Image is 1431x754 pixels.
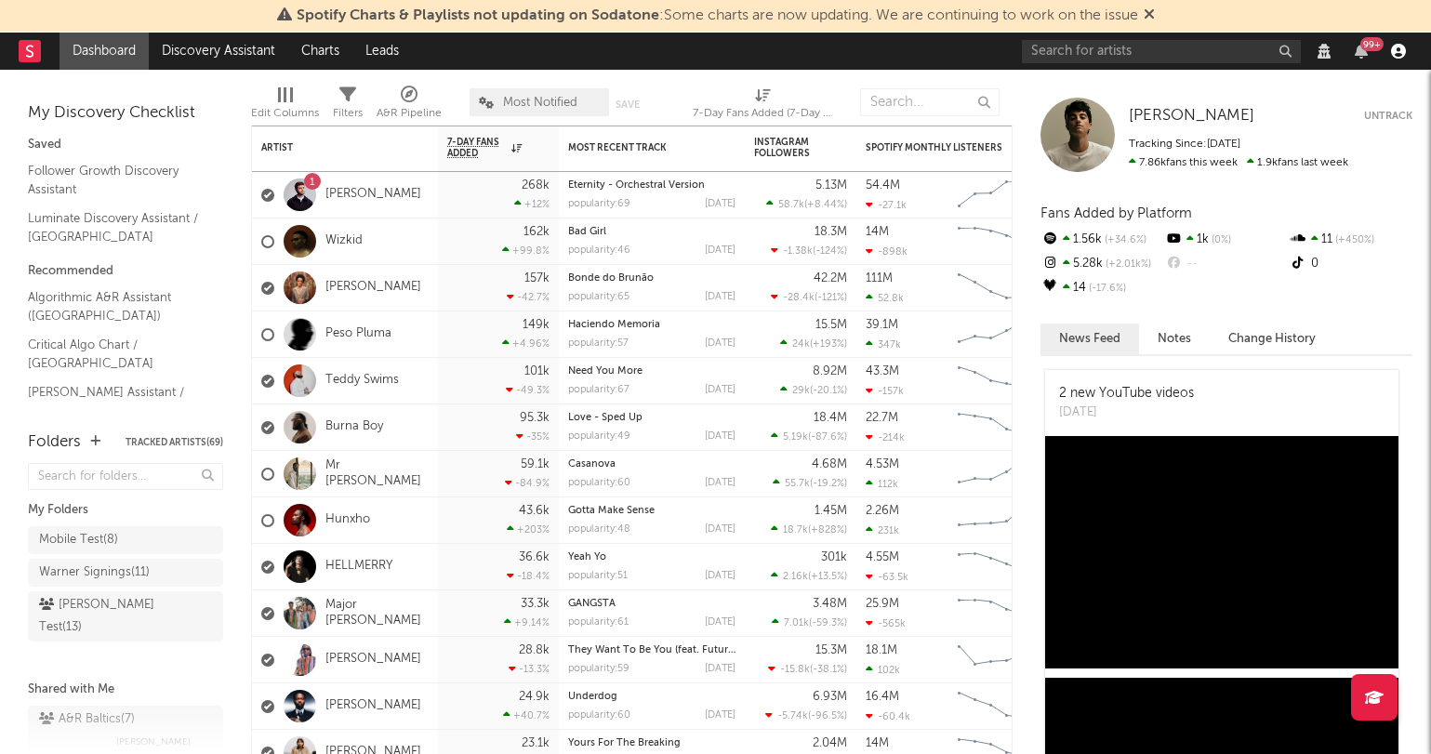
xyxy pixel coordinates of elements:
div: 18.4M [814,412,847,424]
a: Charts [288,33,352,70]
a: Hunxho [325,512,370,528]
div: 5.28k [1040,252,1164,276]
a: Love - Sped Up [568,413,643,423]
button: Untrack [1364,107,1412,126]
div: ( ) [772,616,847,628]
a: Luminate Discovery Assistant / [GEOGRAPHIC_DATA] [28,208,205,246]
a: They Want To Be You (feat. Future) [568,645,736,655]
div: ( ) [771,570,847,582]
div: popularity: 57 [568,338,629,349]
a: Underdog [568,692,617,702]
div: 99 + [1360,37,1384,51]
div: 43.3M [866,365,899,377]
a: Need You More [568,366,643,377]
div: 15.5M [815,319,847,331]
div: My Folders [28,499,223,522]
span: [PERSON_NAME] [116,731,191,753]
a: Gotta Make Sense [568,506,655,516]
div: 2.04M [813,737,847,749]
span: 2.16k [783,572,808,582]
div: -84.9 % [505,477,550,489]
a: Algorithmic A&R Assistant ([GEOGRAPHIC_DATA]) [28,287,205,325]
div: +99.8 % [502,245,550,257]
a: Burna Boy [325,419,383,435]
div: 28.8k [519,644,550,656]
div: 4.68M [812,458,847,470]
div: Filters [333,102,363,125]
div: Bonde do Brunão [568,273,735,284]
input: Search for artists [1022,40,1301,63]
svg: Chart title [949,451,1033,497]
div: 2.26M [866,505,899,517]
a: Major [PERSON_NAME] [325,598,429,629]
a: Discovery Assistant [149,33,288,70]
svg: Chart title [949,637,1033,683]
span: Spotify Charts & Playlists not updating on Sodatone [297,8,659,23]
span: -17.6 % [1086,284,1126,294]
div: ( ) [765,709,847,721]
div: [DATE] [705,478,735,488]
span: +828 % [811,525,844,536]
span: Most Notified [503,97,577,109]
div: [DATE] [1059,403,1194,422]
span: 1.9k fans last week [1129,157,1348,168]
svg: Chart title [949,311,1033,358]
div: popularity: 60 [568,710,630,721]
div: +12 % [514,198,550,210]
div: -27.1k [866,199,907,211]
a: Yours For The Breaking [568,738,681,748]
div: Underdog [568,692,735,702]
svg: Chart title [949,172,1033,218]
div: +40.7 % [503,709,550,721]
div: 101k [524,365,550,377]
div: 43.6k [519,505,550,517]
a: [PERSON_NAME] Test(13) [28,591,223,642]
div: popularity: 59 [568,664,629,674]
div: A&R Pipeline [377,79,442,133]
span: 7-Day Fans Added [447,137,507,159]
div: ( ) [780,384,847,396]
a: [PERSON_NAME] [1129,107,1254,126]
div: popularity: 46 [568,245,630,256]
button: News Feed [1040,324,1139,354]
div: [DATE] [705,431,735,442]
div: Shared with Me [28,679,223,701]
div: ( ) [771,245,847,257]
span: 18.7k [783,525,808,536]
span: Fans Added by Platform [1040,206,1192,220]
div: Spotify Monthly Listeners [866,142,1005,153]
div: Casanova [568,459,735,470]
div: Artist [261,142,401,153]
div: -- [1164,252,1288,276]
span: -124 % [815,246,844,257]
span: -1.38k [783,246,813,257]
svg: Chart title [949,544,1033,590]
div: popularity: 49 [568,431,630,442]
div: 2 new YouTube videos [1059,384,1194,403]
button: Save [616,99,640,110]
div: 112k [866,478,898,490]
div: 102k [866,664,900,676]
div: -60.4k [866,710,910,722]
div: popularity: 61 [568,617,629,628]
span: [PERSON_NAME] [1129,108,1254,124]
span: 24k [792,339,810,350]
div: [DATE] [705,338,735,349]
a: Bad Girl [568,227,606,237]
span: -5.74k [777,711,808,721]
a: Follower Growth Discovery Assistant [28,161,205,199]
div: GANGSTA [568,599,735,609]
div: 18.1M [866,644,897,656]
div: +9.14 % [504,616,550,628]
div: -42.7 % [507,291,550,303]
a: [PERSON_NAME] [325,280,421,296]
div: 149k [523,319,550,331]
div: popularity: 69 [568,199,630,209]
div: [DATE] [705,245,735,256]
span: 0 % [1209,235,1231,245]
a: Bonde do Brunão [568,273,654,284]
span: Dismiss [1144,8,1155,23]
div: 8.92M [813,365,847,377]
div: 111M [866,272,893,284]
div: Instagram Followers [754,137,819,159]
